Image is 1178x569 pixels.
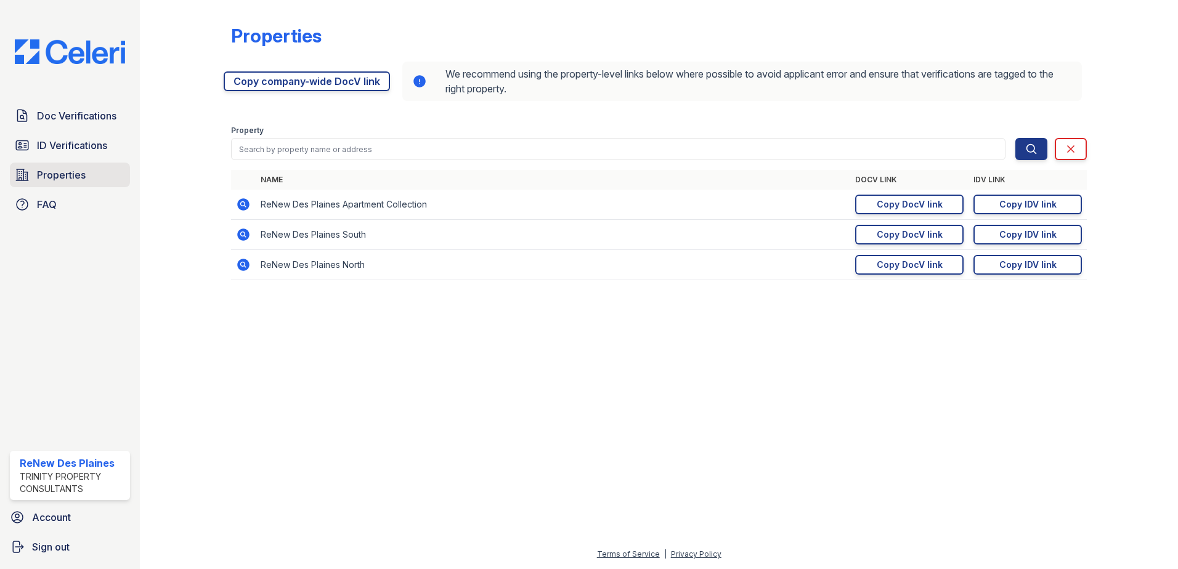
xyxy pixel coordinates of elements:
a: Copy IDV link [973,195,1082,214]
div: Copy IDV link [999,259,1057,271]
div: Copy IDV link [999,198,1057,211]
div: Copy IDV link [999,228,1057,241]
input: Search by property name or address [231,138,1005,160]
a: Doc Verifications [10,103,130,128]
a: FAQ [10,192,130,217]
label: Property [231,126,264,135]
span: ID Verifications [37,138,107,153]
a: Copy IDV link [973,255,1082,275]
a: Copy DocV link [855,255,964,275]
th: IDV Link [969,170,1087,190]
a: Terms of Service [597,549,660,559]
img: CE_Logo_Blue-a8612792a0a2168367f1c8372b55b34899dd931a85d93a1a3d3e32e68fde9ad4.png [5,39,135,64]
a: Privacy Policy [671,549,721,559]
span: Properties [37,167,86,182]
a: Copy DocV link [855,195,964,214]
div: Copy DocV link [877,259,943,271]
a: Sign out [5,535,135,559]
span: Sign out [32,539,70,554]
a: Properties [10,163,130,187]
div: We recommend using the property-level links below where possible to avoid applicant error and ens... [402,62,1082,101]
td: ReNew Des Plaines South [256,220,850,250]
div: Properties [231,25,322,47]
div: ReNew Des Plaines [20,456,125,470]
span: Doc Verifications [37,108,116,123]
div: | [664,549,667,559]
td: ReNew Des Plaines Apartment Collection [256,190,850,220]
a: Copy IDV link [973,225,1082,244]
a: Account [5,505,135,530]
th: Name [256,170,850,190]
span: FAQ [37,197,57,212]
div: Copy DocV link [877,228,943,241]
td: ReNew Des Plaines North [256,250,850,280]
span: Account [32,510,71,525]
a: Copy company-wide DocV link [224,71,390,91]
a: Copy DocV link [855,225,964,244]
a: ID Verifications [10,133,130,158]
th: DocV Link [850,170,969,190]
div: Trinity Property Consultants [20,470,125,495]
div: Copy DocV link [877,198,943,211]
